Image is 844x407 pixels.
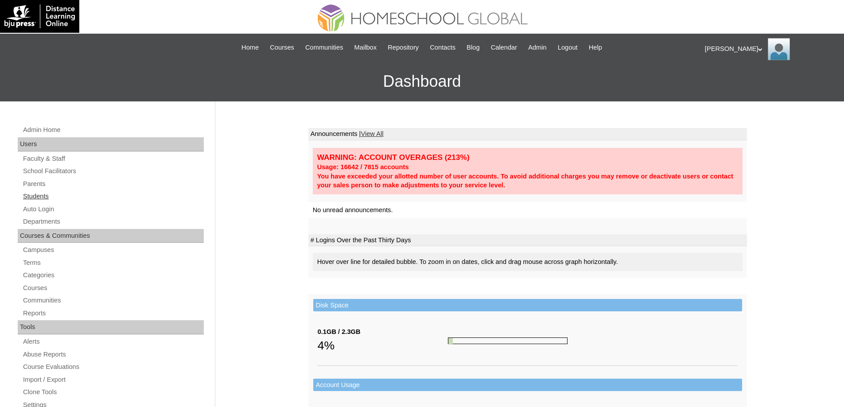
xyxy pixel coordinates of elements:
[22,336,204,347] a: Alerts
[388,43,419,53] span: Repository
[4,4,75,28] img: logo-white.png
[22,349,204,360] a: Abuse Reports
[22,387,204,398] a: Clone Tools
[317,172,738,190] div: You have exceeded your allotted number of user accounts. To avoid additional charges you may remo...
[462,43,484,53] a: Blog
[22,191,204,202] a: Students
[308,128,747,140] td: Announcements |
[305,43,343,53] span: Communities
[237,43,263,53] a: Home
[301,43,348,53] a: Communities
[354,43,377,53] span: Mailbox
[270,43,294,53] span: Courses
[4,62,840,101] h3: Dashboard
[430,43,455,53] span: Contacts
[318,337,448,354] div: 4%
[589,43,602,53] span: Help
[22,216,204,227] a: Departments
[350,43,381,53] a: Mailbox
[486,43,521,53] a: Calendar
[308,234,747,247] td: # Logins Over the Past Thirty Days
[558,43,578,53] span: Logout
[22,153,204,164] a: Faculty & Staff
[22,295,204,306] a: Communities
[317,163,409,171] strong: Usage: 16642 / 7815 accounts
[383,43,423,53] a: Repository
[22,283,204,294] a: Courses
[313,379,742,391] td: Account Usage
[22,204,204,215] a: Auto Login
[265,43,299,53] a: Courses
[467,43,479,53] span: Blog
[491,43,517,53] span: Calendar
[313,299,742,312] td: Disk Space
[22,178,204,190] a: Parents
[241,43,259,53] span: Home
[318,327,448,337] div: 0.1GB / 2.3GB
[22,361,204,372] a: Course Evaluations
[705,38,835,60] div: [PERSON_NAME]
[22,374,204,385] a: Import / Export
[768,38,790,60] img: Ariane Ebuen
[22,270,204,281] a: Categories
[22,166,204,177] a: School Facilitators
[553,43,582,53] a: Logout
[22,244,204,256] a: Campuses
[22,308,204,319] a: Reports
[22,257,204,268] a: Terms
[313,253,743,271] div: Hover over line for detailed bubble. To zoom in on dates, click and drag mouse across graph horiz...
[18,137,204,151] div: Users
[22,124,204,136] a: Admin Home
[18,229,204,243] div: Courses & Communities
[584,43,607,53] a: Help
[524,43,551,53] a: Admin
[317,152,738,163] div: WARNING: ACCOUNT OVERAGES (213%)
[361,130,383,137] a: View All
[18,320,204,334] div: Tools
[308,202,747,218] td: No unread announcements.
[528,43,547,53] span: Admin
[425,43,460,53] a: Contacts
